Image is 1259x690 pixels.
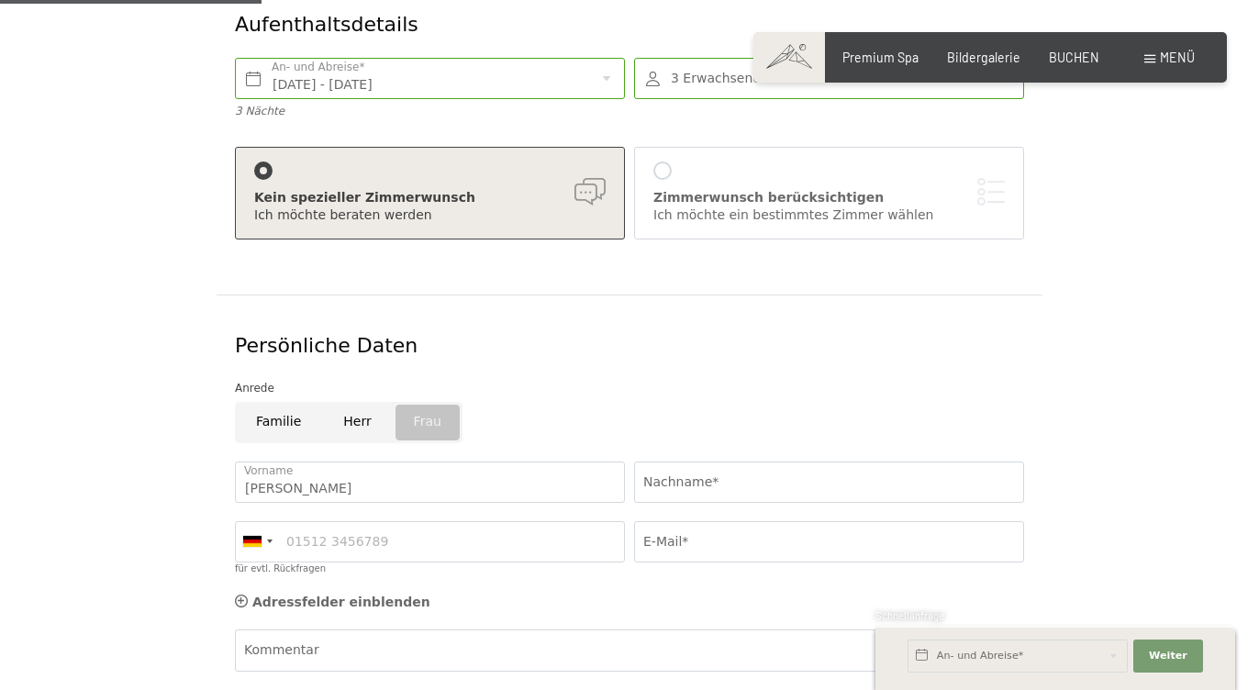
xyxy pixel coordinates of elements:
div: 3 Nächte [235,104,625,119]
span: Schnellanfrage [875,609,944,621]
span: Adressfelder einblenden [252,595,430,609]
a: BUCHEN [1049,50,1099,65]
input: 01512 3456789 [235,521,625,562]
a: Premium Spa [842,50,919,65]
div: Aufenthaltsdetails [235,11,891,39]
div: Ich möchte beraten werden [254,206,606,225]
div: Kein spezieller Zimmerwunsch [254,189,606,207]
div: Anrede [235,379,1024,397]
span: Weiter [1149,649,1187,663]
label: für evtl. Rückfragen [235,563,326,573]
div: Persönliche Daten [235,332,1024,361]
div: Germany (Deutschland): +49 [236,522,278,562]
a: Bildergalerie [947,50,1020,65]
div: Ich möchte ein bestimmtes Zimmer wählen [653,206,1005,225]
button: Weiter [1133,640,1203,673]
span: Menü [1160,50,1195,65]
div: Zimmerwunsch berücksichtigen [653,189,1005,207]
